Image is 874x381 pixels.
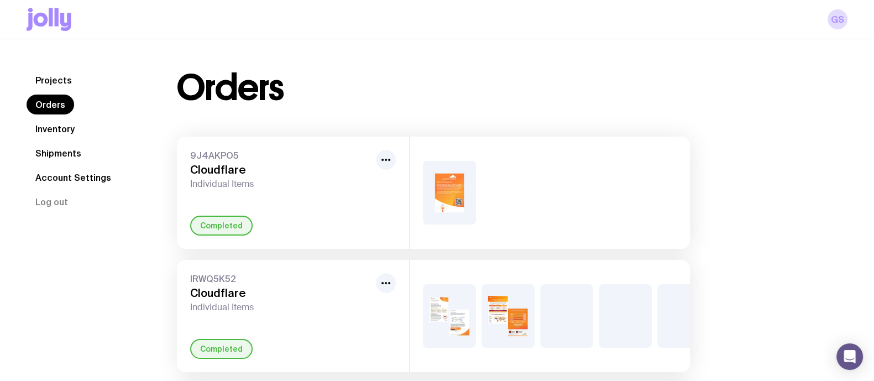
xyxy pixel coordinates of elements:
span: 9J4AKPO5 [190,150,371,161]
a: Inventory [27,119,83,139]
div: Completed [190,339,253,359]
h3: Cloudflare [190,286,371,300]
a: Orders [27,95,74,114]
a: Shipments [27,143,90,163]
button: Log out [27,192,77,212]
div: Open Intercom Messenger [836,343,863,370]
span: Individual Items [190,179,371,190]
h1: Orders [177,70,284,106]
a: GS [828,9,847,29]
h3: Cloudflare [190,163,371,176]
a: Projects [27,70,81,90]
span: IRWQ5K52 [190,273,371,284]
span: Individual Items [190,302,371,313]
div: Completed [190,216,253,236]
a: Account Settings [27,168,120,187]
